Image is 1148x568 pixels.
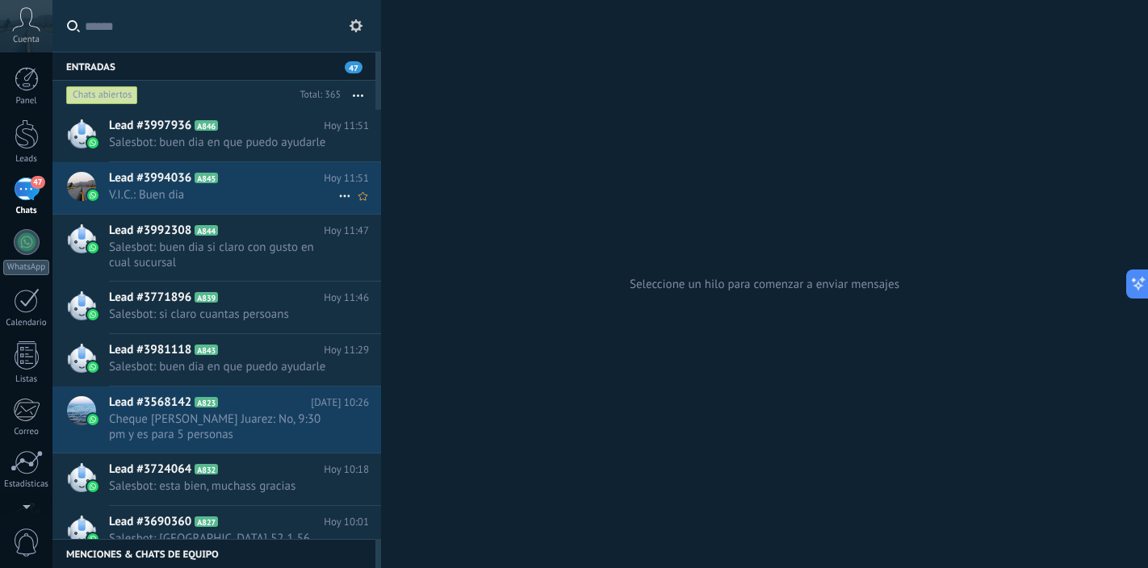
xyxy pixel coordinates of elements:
a: Lead #3997936 A846 Hoy 11:51 Salesbot: buen dia en que puedo ayudarle [52,110,381,161]
span: A846 [195,120,218,131]
div: Listas [3,374,50,385]
span: Hoy 11:51 [324,118,369,134]
div: Estadísticas [3,479,50,490]
span: 47 [31,176,44,189]
div: WhatsApp [3,260,49,275]
span: A844 [195,225,218,236]
span: 47 [345,61,362,73]
span: [DATE] 10:26 [311,395,369,411]
span: A832 [195,464,218,474]
span: Lead #3992308 [109,223,191,239]
span: Salesbot: esta bien, muchass gracias [109,478,338,494]
img: waba.svg [87,414,98,425]
span: Salesbot: si claro cuantas persoans [109,307,338,322]
img: waba.svg [87,137,98,148]
span: Salesbot: [GEOGRAPHIC_DATA] 52 1 56 4806 2353 [109,531,338,562]
div: Chats [3,206,50,216]
span: Lead #3997936 [109,118,191,134]
div: Panel [3,96,50,106]
div: Correo [3,427,50,437]
img: waba.svg [87,361,98,373]
span: Hoy 11:47 [324,223,369,239]
span: Lead #3981118 [109,342,191,358]
span: Hoy 10:01 [324,514,369,530]
span: V.I.C.: Buen dia [109,187,338,203]
img: waba.svg [87,533,98,545]
span: Cuenta [13,35,40,45]
span: Hoy 10:18 [324,461,369,478]
span: Lead #3994036 [109,170,191,186]
img: waba.svg [87,242,98,253]
img: waba.svg [87,481,98,492]
span: Cheque [PERSON_NAME] Juarez: No, 9:30 pm y es para 5 personas [109,411,338,442]
span: Hoy 11:46 [324,290,369,306]
div: Entradas [52,52,375,81]
span: Lead #3690360 [109,514,191,530]
span: Salesbot: buen dia si claro con gusto en cual sucursal [109,240,338,270]
span: Salesbot: buen dia en que puedo ayudarle [109,359,338,374]
span: A839 [195,292,218,303]
div: Menciones & Chats de equipo [52,539,375,568]
span: A843 [195,345,218,355]
span: A827 [195,516,218,527]
img: waba.svg [87,309,98,320]
a: Lead #3994036 A845 Hoy 11:51 V.I.C.: Buen dia [52,162,381,214]
span: Lead #3724064 [109,461,191,478]
img: waba.svg [87,190,98,201]
span: A845 [195,173,218,183]
div: Leads [3,154,50,165]
span: Hoy 11:51 [324,170,369,186]
span: A823 [195,397,218,407]
span: Lead #3568142 [109,395,191,411]
a: Lead #3981118 A843 Hoy 11:29 Salesbot: buen dia en que puedo ayudarle [52,334,381,386]
div: Total: 365 [293,87,341,103]
a: Lead #3568142 A823 [DATE] 10:26 Cheque [PERSON_NAME] Juarez: No, 9:30 pm y es para 5 personas [52,386,381,453]
div: Calendario [3,318,50,328]
span: Salesbot: buen dia en que puedo ayudarle [109,135,338,150]
div: Chats abiertos [66,86,138,105]
a: Lead #3724064 A832 Hoy 10:18 Salesbot: esta bien, muchass gracias [52,453,381,505]
a: Lead #3771896 A839 Hoy 11:46 Salesbot: si claro cuantas persoans [52,282,381,333]
a: Lead #3992308 A844 Hoy 11:47 Salesbot: buen dia si claro con gusto en cual sucursal [52,215,381,281]
span: Lead #3771896 [109,290,191,306]
span: Hoy 11:29 [324,342,369,358]
button: Más [341,81,375,110]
